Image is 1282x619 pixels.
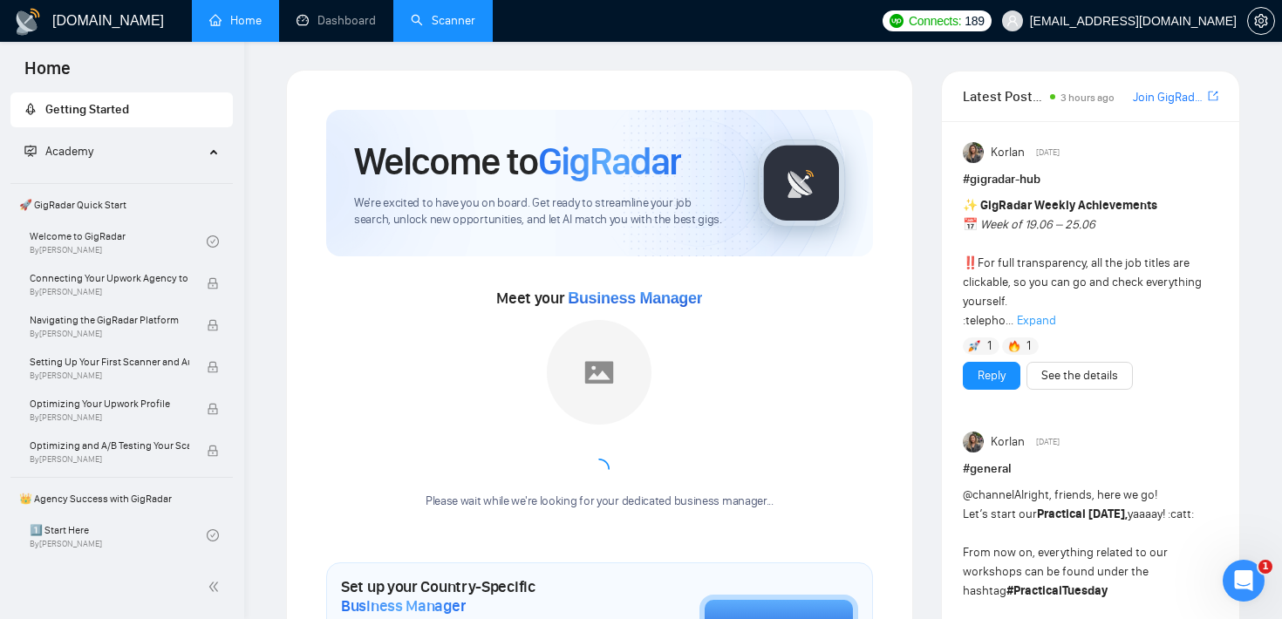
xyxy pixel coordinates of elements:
[24,144,93,159] span: Academy
[341,596,466,616] span: Business Manager
[538,138,681,185] span: GigRadar
[589,459,610,480] span: loading
[1006,583,1108,598] strong: #PracticalTuesday
[1008,340,1020,352] img: 🔥
[1026,362,1133,390] button: See the details
[297,13,376,28] a: dashboardDashboard
[987,337,992,355] span: 1
[1017,313,1056,328] span: Expand
[1208,88,1218,105] a: export
[45,102,129,117] span: Getting Started
[963,198,978,213] span: ✨
[30,371,189,381] span: By [PERSON_NAME]
[30,269,189,287] span: Connecting Your Upwork Agency to GigRadar
[963,362,1020,390] button: Reply
[568,289,702,307] span: Business Manager
[978,366,1006,385] a: Reply
[45,144,93,159] span: Academy
[207,403,219,415] span: lock
[12,481,231,516] span: 👑 Agency Success with GigRadar
[1133,88,1204,107] a: Join GigRadar Slack Community
[30,311,189,329] span: Navigating the GigRadar Platform
[1036,145,1060,160] span: [DATE]
[1258,560,1272,574] span: 1
[207,529,219,541] span: check-circle
[980,198,1157,213] strong: GigRadar Weekly Achievements
[30,437,189,454] span: Optimizing and A/B Testing Your Scanner for Better Results
[10,92,233,127] li: Getting Started
[1037,507,1128,521] strong: Practical [DATE],
[411,13,475,28] a: searchScanner
[968,340,980,352] img: 🚀
[963,198,1202,328] span: For full transparency, all the job titles are clickable, so you can go and check everything yours...
[1247,14,1275,28] a: setting
[1223,560,1265,602] iframe: Intercom live chat
[208,578,225,595] span: double-left
[30,516,207,554] a: 1️⃣ Start HereBy[PERSON_NAME]
[963,85,1046,107] span: Latest Posts from the GigRadar Community
[963,432,984,452] img: Korlan
[207,445,219,457] span: lock
[1036,434,1060,450] span: [DATE]
[1006,15,1019,27] span: user
[415,493,784,510] div: Please wait while we're looking for your dedicated business manager...
[354,138,681,185] h1: Welcome to
[758,139,845,227] img: gigradar-logo.png
[30,329,189,339] span: By [PERSON_NAME]
[209,13,262,28] a: homeHome
[207,319,219,331] span: lock
[12,187,231,222] span: 🚀 GigRadar Quick Start
[1060,92,1115,104] span: 3 hours ago
[1248,14,1274,28] span: setting
[207,277,219,289] span: lock
[30,222,207,261] a: Welcome to GigRadarBy[PERSON_NAME]
[963,487,1014,502] span: @channel
[30,287,189,297] span: By [PERSON_NAME]
[30,353,189,371] span: Setting Up Your First Scanner and Auto-Bidder
[963,217,978,232] span: 📅
[1026,337,1031,355] span: 1
[1247,7,1275,35] button: setting
[890,14,904,28] img: upwork-logo.png
[10,56,85,92] span: Home
[24,145,37,157] span: fund-projection-screen
[1041,366,1118,385] a: See the details
[963,142,984,163] img: Korlan
[963,255,978,270] span: ‼️
[30,395,189,412] span: Optimizing Your Upwork Profile
[991,143,1025,162] span: Korlan
[1208,89,1218,103] span: export
[965,11,984,31] span: 189
[207,235,219,248] span: check-circle
[547,320,651,425] img: placeholder.png
[991,432,1025,452] span: Korlan
[354,195,730,228] span: We're excited to have you on board. Get ready to streamline your job search, unlock new opportuni...
[963,170,1218,189] h1: # gigradar-hub
[30,412,189,423] span: By [PERSON_NAME]
[341,577,612,616] h1: Set up your Country-Specific
[207,361,219,373] span: lock
[24,103,37,115] span: rocket
[496,289,702,308] span: Meet your
[14,8,42,36] img: logo
[909,11,961,31] span: Connects:
[30,454,189,465] span: By [PERSON_NAME]
[980,217,1095,232] em: Week of 19.06 – 25.06
[963,459,1218,479] h1: # general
